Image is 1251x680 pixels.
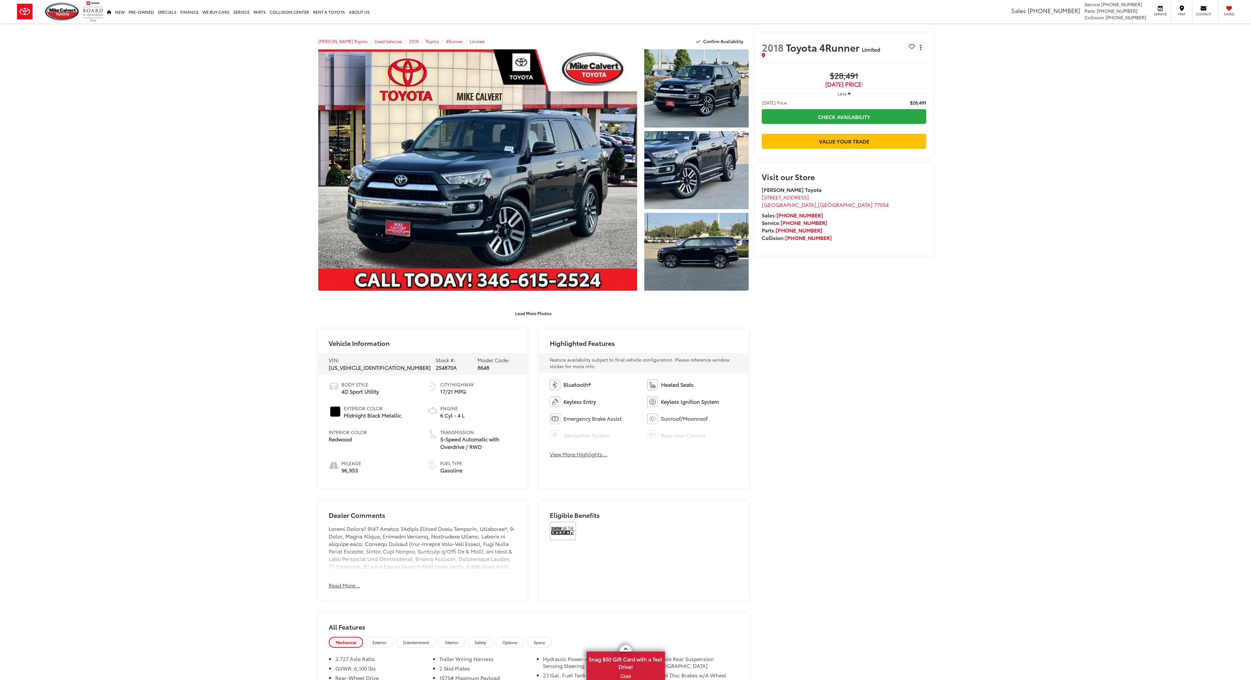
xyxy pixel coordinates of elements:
span: dropdown dots [920,45,921,50]
a: Expand Photo 1 [644,49,748,127]
span: Exterior Color [344,405,401,412]
img: Mike Calvert Toyota [45,3,80,21]
span: Keyless Entry [564,398,596,405]
strong: Service: [762,219,827,226]
img: 2018 Toyota 4Runner Limited [643,130,750,210]
span: 254870A [436,364,457,371]
div: Loremi Dolorsi! 9147 Ametco 3Adipis Elitsed Doeiu Temporin, Utlaboree®, 9-Dolor, Magna Aliqua, En... [329,525,517,574]
span: Specs [534,639,545,645]
a: [PHONE_NUMBER] [781,219,827,226]
button: Load More Photos [511,307,556,319]
li: Solid Axle Rear Suspension w/[GEOGRAPHIC_DATA] [647,655,738,672]
span: Snag $50 Gift Card with a Test Drive! [587,652,664,672]
h2: Dealer Comments [329,511,517,525]
span: Collision [1085,14,1104,21]
span: Redwood [329,435,367,443]
span: Heated Seats [661,381,694,388]
a: 4Runner [446,38,463,44]
span: [GEOGRAPHIC_DATA] [762,201,816,208]
span: Entertainment [403,639,429,645]
li: 2 Skid Plates [439,665,530,674]
span: Interior [445,639,458,645]
li: 3.727 Axle Ratio [335,655,426,665]
span: Map [1174,12,1189,16]
a: Limited [470,38,484,44]
span: 5-Speed Automatic with Overdrive / RWD [440,435,517,450]
img: Sunroof/Moonroof [647,414,658,424]
img: Keyless Ignition System [647,397,658,407]
button: Confirm Availability [693,36,749,47]
h2: Visit our Store [762,172,927,181]
span: Options [502,639,517,645]
span: [DATE] Price: [762,81,927,88]
span: City/Highway [440,381,474,388]
span: Feature availability subject to final vehicle configuration. Please reference window sticker for ... [550,356,730,369]
span: 4D Sport Utility [341,388,379,395]
h2: Eligible Benefits [550,511,738,522]
a: [PHONE_NUMBER] [776,226,822,234]
h2: All Features [318,613,749,637]
img: Fuel Economy [427,381,438,392]
strong: Collision: [762,234,832,241]
span: [PHONE_NUMBER] [1101,1,1142,8]
span: Safety [475,639,486,645]
span: Service [1153,12,1168,16]
a: Expand Photo 3 [644,213,748,291]
a: [PERSON_NAME] Toyota [318,38,368,44]
strong: Parts: [762,226,822,234]
a: [PHONE_NUMBER] [785,234,832,241]
span: 2018 [762,40,784,54]
span: [STREET_ADDRESS] [762,193,809,201]
span: Engine [440,405,464,412]
span: Mileage [341,460,361,467]
a: [STREET_ADDRESS] [GEOGRAPHIC_DATA],[GEOGRAPHIC_DATA] 77054 [762,193,889,208]
a: Check Availability [762,109,927,124]
span: Contact [1196,12,1211,16]
span: $28,491 [910,99,926,106]
button: Actions [915,42,926,53]
span: [PHONE_NUMBER] [1105,14,1146,21]
span: Toyota [426,38,439,44]
span: Bluetooth® [564,381,591,388]
a: 2018 [409,38,419,44]
img: Emergency Brake Assist [550,414,560,424]
img: 2018 Toyota 4Runner Limited [643,212,750,292]
a: Expand Photo 0 [318,49,637,291]
strong: [PERSON_NAME] Toyota [762,186,822,193]
li: Trailer Wiring Harness [439,655,530,665]
span: Transmission [440,429,517,435]
span: [US_VEHICLE_IDENTIFICATION_NUMBER] [329,364,431,371]
strong: Sales: [762,211,823,219]
span: [GEOGRAPHIC_DATA] [818,201,873,208]
span: Body Style [341,381,379,388]
a: [PHONE_NUMBER] [776,211,823,219]
span: Saved [1222,12,1236,16]
span: 8648 [478,364,489,371]
span: Fuel Type [440,460,462,467]
span: 96,953 [341,467,361,474]
img: Heated Seats [647,380,658,390]
span: Parts [1085,8,1095,14]
i: mileage icon [329,460,338,469]
span: Limited [862,45,880,53]
li: Hydraulic Power-Assist Speed-Sensing Steering [543,655,634,672]
a: Value Your Trade [762,134,927,148]
span: VIN: [329,356,339,364]
li: GVWR: 6,100 lbs [335,665,426,674]
span: Model Code: [478,356,510,364]
span: Keyless Ignition System [661,398,719,405]
span: [PHONE_NUMBER] [1028,6,1080,15]
span: Confirm Availability [703,38,743,44]
a: Used Vehicles [374,38,402,44]
span: Less [838,91,846,96]
span: 77054 [874,201,889,208]
span: $28,491 [762,71,927,81]
img: View CARFAX report [550,522,576,540]
img: Keyless Entry [550,397,560,407]
a: Expand Photo 2 [644,131,748,209]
